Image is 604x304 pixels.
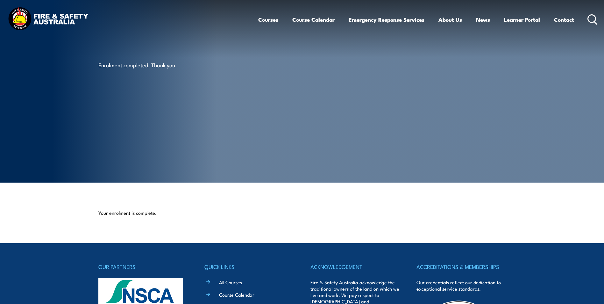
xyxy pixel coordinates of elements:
a: News [476,11,490,28]
h4: OUR PARTNERS [98,262,188,271]
p: Our credentials reflect our dedication to exceptional service standards. [416,279,506,292]
h4: QUICK LINKS [204,262,294,271]
a: Course Calendar [219,291,254,298]
h4: ACKNOWLEDGEMENT [310,262,400,271]
a: Contact [554,11,574,28]
p: Enrolment completed. Thank you. [98,61,215,69]
a: Emergency Response Services [349,11,424,28]
a: Courses [258,11,278,28]
a: Learner Portal [504,11,540,28]
a: About Us [438,11,462,28]
h4: ACCREDITATIONS & MEMBERSHIPS [416,262,506,271]
a: All Courses [219,279,242,286]
p: Your enrolment is complete. [98,210,506,216]
a: Course Calendar [292,11,335,28]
